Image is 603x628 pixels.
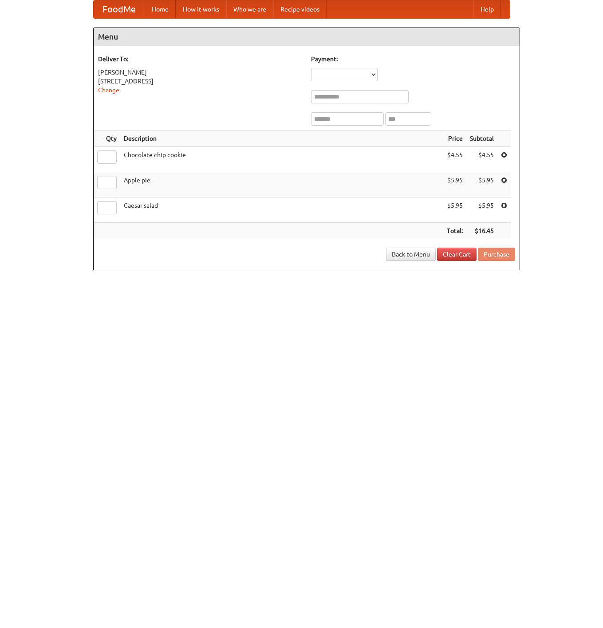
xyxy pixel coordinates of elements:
[443,147,466,172] td: $4.55
[145,0,176,18] a: Home
[120,147,443,172] td: Chocolate chip cookie
[466,197,497,223] td: $5.95
[473,0,501,18] a: Help
[226,0,273,18] a: Who we are
[443,172,466,197] td: $5.95
[386,248,436,261] a: Back to Menu
[120,172,443,197] td: Apple pie
[120,130,443,147] th: Description
[437,248,477,261] a: Clear Cart
[94,0,145,18] a: FoodMe
[466,147,497,172] td: $4.55
[443,130,466,147] th: Price
[466,130,497,147] th: Subtotal
[98,55,302,63] h5: Deliver To:
[478,248,515,261] button: Purchase
[94,28,520,46] h4: Menu
[443,197,466,223] td: $5.95
[98,77,302,86] div: [STREET_ADDRESS]
[94,130,120,147] th: Qty
[466,172,497,197] td: $5.95
[120,197,443,223] td: Caesar salad
[98,87,119,94] a: Change
[311,55,515,63] h5: Payment:
[466,223,497,239] th: $16.45
[98,68,302,77] div: [PERSON_NAME]
[443,223,466,239] th: Total:
[176,0,226,18] a: How it works
[273,0,327,18] a: Recipe videos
